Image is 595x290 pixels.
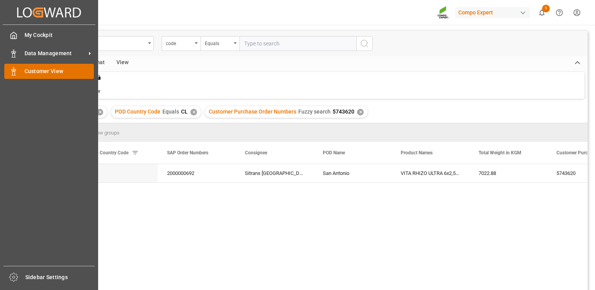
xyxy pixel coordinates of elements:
[181,108,188,115] span: CL
[97,109,103,115] div: ✕
[533,4,551,21] button: show 1 new notifications
[455,7,530,18] div: Compo Expert
[313,164,391,182] div: San Antonio
[245,150,267,155] span: Consignee
[437,6,450,19] img: Screenshot%202023-09-29%20at%2010.02.21.png_1712312052.png
[25,273,95,281] span: Sidebar Settings
[542,5,550,12] span: 1
[162,108,179,115] span: Equals
[236,164,313,182] div: Sitrans [GEOGRAPHIC_DATA]
[239,36,356,51] input: Type to search
[205,38,231,47] div: Equals
[162,36,201,51] button: open menu
[80,164,158,182] div: CL
[298,108,331,115] span: Fuzzy search
[166,38,192,47] div: code
[115,108,160,115] span: POD Country Code
[89,150,129,155] span: POD Country Code
[455,5,533,20] button: Compo Expert
[190,109,197,115] div: ✕
[391,164,469,182] div: VITA RHIZO ULTRA 6x2,5L (x48) [PERSON_NAME] Rhizo Ultra 10L (x60) CL MTO
[4,28,94,43] a: My Cockpit
[201,36,239,51] button: open menu
[333,108,354,115] span: 5743620
[4,64,94,79] a: Customer View
[401,150,433,155] span: Product Names
[158,164,236,182] div: 2000000692
[25,67,94,75] span: Customer View
[469,164,547,182] div: 7022.88
[111,56,134,70] div: View
[167,150,208,155] span: SAP Order Numbers
[356,36,373,51] button: search button
[357,109,364,115] div: ✕
[323,150,345,155] span: POD Name
[25,49,86,58] span: Data Management
[479,150,521,155] span: Total Weight in KGM
[209,108,296,115] span: Customer Purchase Order Numbers
[551,4,568,21] button: Help Center
[25,31,94,39] span: My Cockpit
